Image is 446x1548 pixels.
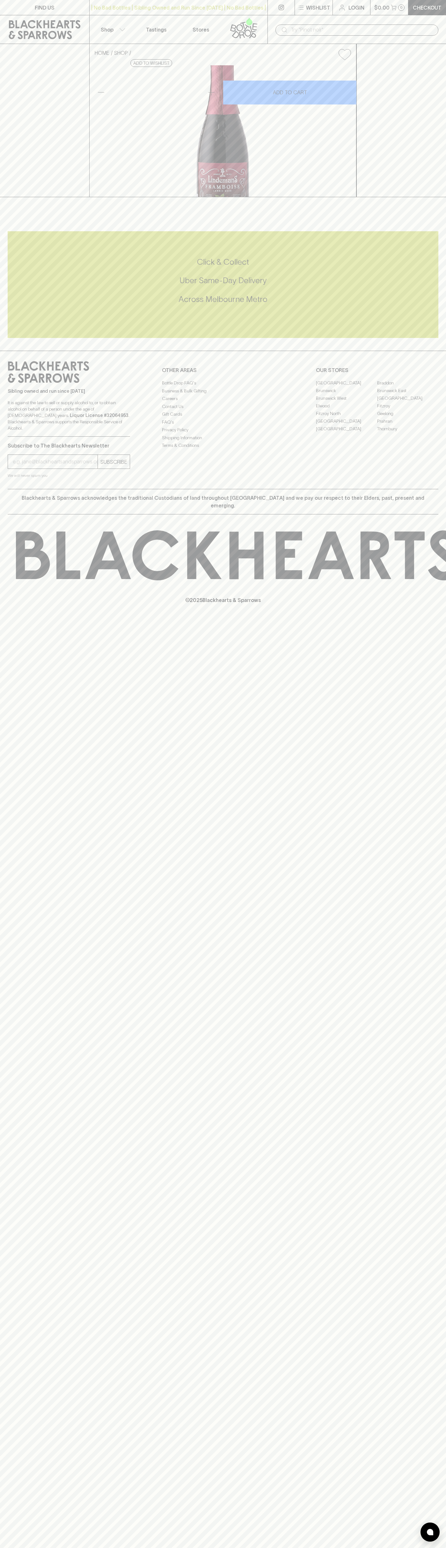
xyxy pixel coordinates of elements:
a: Fitzroy [377,402,438,410]
img: bubble-icon [427,1529,433,1535]
a: Bottle Drop FAQ's [162,379,284,387]
a: Prahran [377,417,438,425]
p: Shop [101,26,113,33]
a: Shipping Information [162,434,284,441]
a: Geelong [377,410,438,417]
a: Careers [162,395,284,403]
button: Add to wishlist [336,47,354,63]
a: FAQ's [162,418,284,426]
a: Elwood [316,402,377,410]
a: Stores [179,15,223,44]
a: SHOP [114,50,128,56]
h5: Across Melbourne Metro [8,294,438,305]
a: Privacy Policy [162,426,284,434]
button: Add to wishlist [130,59,172,67]
p: Blackhearts & Sparrows acknowledges the traditional Custodians of land throughout [GEOGRAPHIC_DAT... [12,494,434,509]
a: Brunswick West [316,394,377,402]
p: 0 [400,6,403,9]
p: We will never spam you [8,472,130,479]
a: Brunswick East [377,387,438,394]
a: [GEOGRAPHIC_DATA] [316,379,377,387]
a: [GEOGRAPHIC_DATA] [316,417,377,425]
p: Stores [193,26,209,33]
a: Tastings [134,15,179,44]
a: HOME [95,50,109,56]
p: It is against the law to sell or supply alcohol to, or to obtain alcohol on behalf of a person un... [8,399,130,431]
p: Subscribe to The Blackhearts Newsletter [8,442,130,449]
a: Gift Cards [162,411,284,418]
p: SUBSCRIBE [100,458,127,466]
p: FIND US [35,4,55,11]
input: Try "Pinot noir" [291,25,433,35]
p: Tastings [146,26,166,33]
button: ADD TO CART [223,81,356,104]
p: OUR STORES [316,366,438,374]
input: e.g. jane@blackheartsandsparrows.com.au [13,457,98,467]
p: ADD TO CART [273,89,307,96]
a: Contact Us [162,403,284,410]
a: Brunswick [316,387,377,394]
p: $0.00 [374,4,390,11]
p: OTHER AREAS [162,366,284,374]
a: [GEOGRAPHIC_DATA] [316,425,377,433]
h5: Uber Same-Day Delivery [8,275,438,286]
a: [GEOGRAPHIC_DATA] [377,394,438,402]
img: 2912.png [90,65,356,197]
button: Shop [90,15,134,44]
p: Wishlist [306,4,330,11]
h5: Click & Collect [8,257,438,267]
strong: Liquor License #32064953 [70,413,128,418]
a: Fitzroy North [316,410,377,417]
p: Sibling owned and run since [DATE] [8,388,130,394]
p: Login [348,4,364,11]
a: Thornbury [377,425,438,433]
a: Braddon [377,379,438,387]
div: Call to action block [8,231,438,338]
a: Terms & Conditions [162,442,284,449]
button: SUBSCRIBE [98,455,130,469]
p: Checkout [413,4,442,11]
a: Business & Bulk Gifting [162,387,284,395]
